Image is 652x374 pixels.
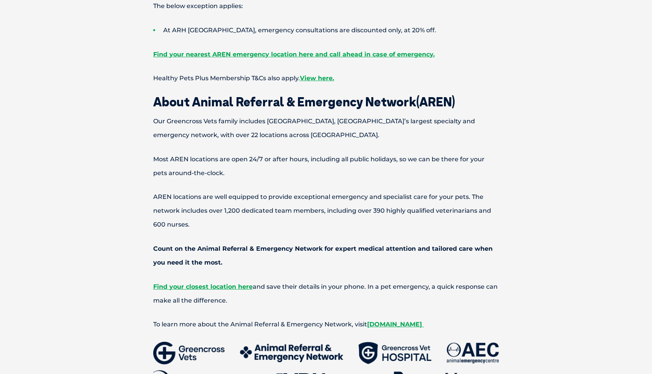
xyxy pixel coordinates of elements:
[126,71,526,85] p: Healthy Pets Plus Membership T&Cs also apply.
[153,94,416,109] span: About Animal Referral & Emergency Network
[153,283,253,290] a: Find your closest location here
[153,117,475,139] span: Our Greencross Vets family includes [GEOGRAPHIC_DATA], [GEOGRAPHIC_DATA]’s largest specialty and ...
[153,283,498,304] span: and save their details in your phone. In a pet emergency, a quick response can make all the diffe...
[416,94,455,109] span: (AREN)
[153,321,367,328] span: To learn more about the Animal Referral & Emergency Network, visit
[153,245,493,266] span: Count on the Animal Referral & Emergency Network for expert medical attention and tailored care w...
[300,74,334,82] a: View here.
[153,51,435,58] a: Find your nearest AREN emergency location here and call ahead in case of emergency.
[367,321,424,328] a: [DOMAIN_NAME]
[367,321,422,328] span: [DOMAIN_NAME]
[153,23,526,37] li: At ARH [GEOGRAPHIC_DATA], emergency consultations are discounted only, at 20% off.
[153,193,491,228] span: AREN locations are well equipped to provide exceptional emergency and specialist care for your pe...
[153,156,485,177] span: Most AREN locations are open 24/7 or after hours, including all public holidays, so we can be the...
